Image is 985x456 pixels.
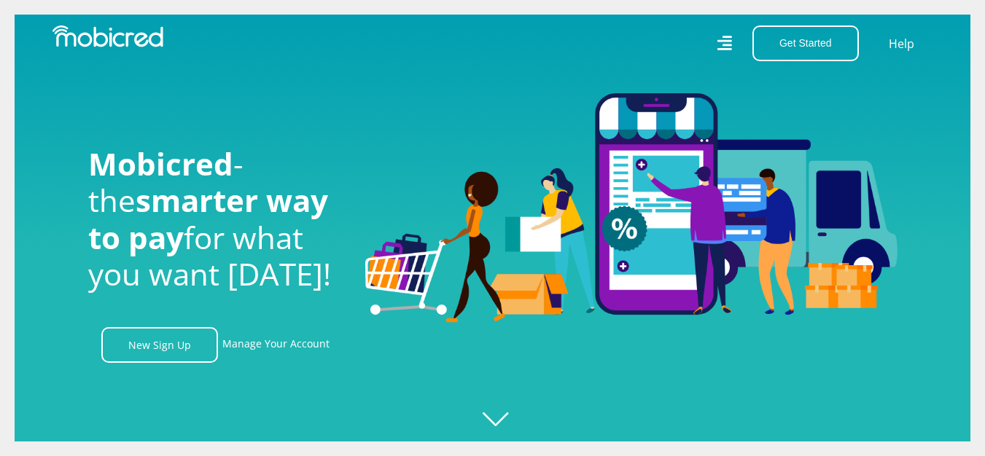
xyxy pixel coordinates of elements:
span: Mobicred [88,143,233,184]
a: Help [888,34,915,53]
img: Mobicred [52,25,163,47]
h1: - the for what you want [DATE]! [88,146,343,293]
button: Get Started [752,25,859,61]
a: Manage Your Account [222,327,330,363]
img: Welcome to Mobicred [365,93,898,323]
span: smarter way to pay [88,179,328,257]
a: New Sign Up [101,327,218,363]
